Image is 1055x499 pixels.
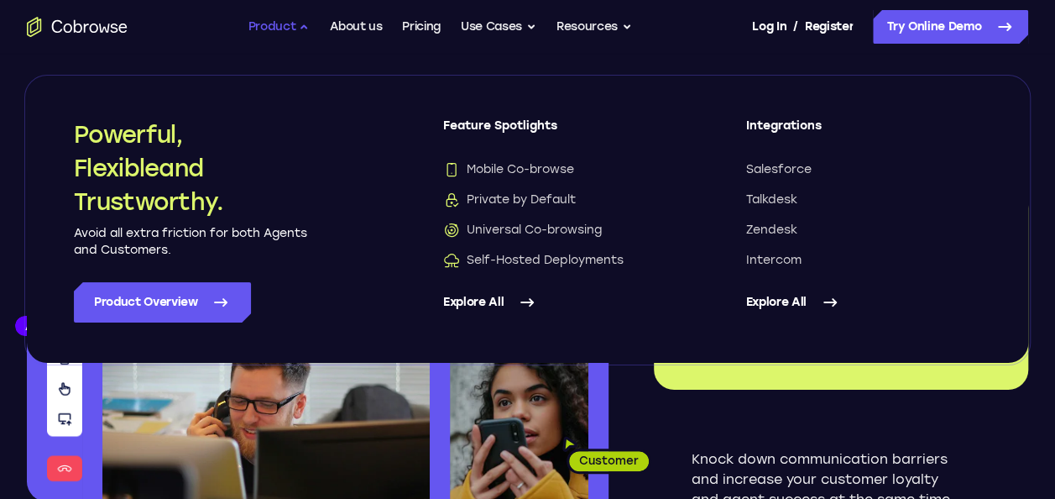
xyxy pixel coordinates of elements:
button: Use Cases [461,10,536,44]
h2: Powerful, Flexible and Trustworthy. [74,118,309,218]
img: Mobile Co-browse [443,161,460,178]
a: Explore All [443,282,679,323]
a: Zendesk [746,222,982,239]
span: Talkdesk [746,192,797,208]
span: Integrations [746,118,982,148]
span: / [793,17,798,37]
button: Product [248,10,311,44]
a: Mobile Co-browseMobile Co-browse [443,161,679,178]
a: Go to the home page [27,17,128,37]
img: Private by Default [443,192,460,208]
a: Log In [752,10,786,44]
img: Self-Hosted Deployments [443,252,460,269]
button: Resources [556,10,632,44]
span: Universal Co-browsing [443,222,602,239]
span: Feature Spotlights [443,118,679,148]
a: Explore All [746,282,982,323]
a: Private by DefaultPrivate by Default [443,192,679,208]
p: Avoid all extra friction for both Agents and Customers. [74,225,309,259]
a: Pricing [402,10,441,44]
span: Self-Hosted Deployments [443,252,624,269]
a: Self-Hosted DeploymentsSelf-Hosted Deployments [443,252,679,269]
a: Talkdesk [746,192,982,208]
a: Universal Co-browsingUniversal Co-browsing [443,222,679,239]
a: Try Online Demo [873,10,1028,44]
span: Zendesk [746,222,797,239]
span: Salesforce [746,161,812,178]
a: About us [330,10,382,44]
a: Intercom [746,252,982,269]
span: Intercom [746,252,802,269]
a: Salesforce [746,161,982,178]
span: Private by Default [443,192,576,208]
span: Mobile Co-browse [443,161,574,178]
a: Product Overview [74,282,251,323]
img: Universal Co-browsing [443,222,460,239]
a: Register [805,10,854,44]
